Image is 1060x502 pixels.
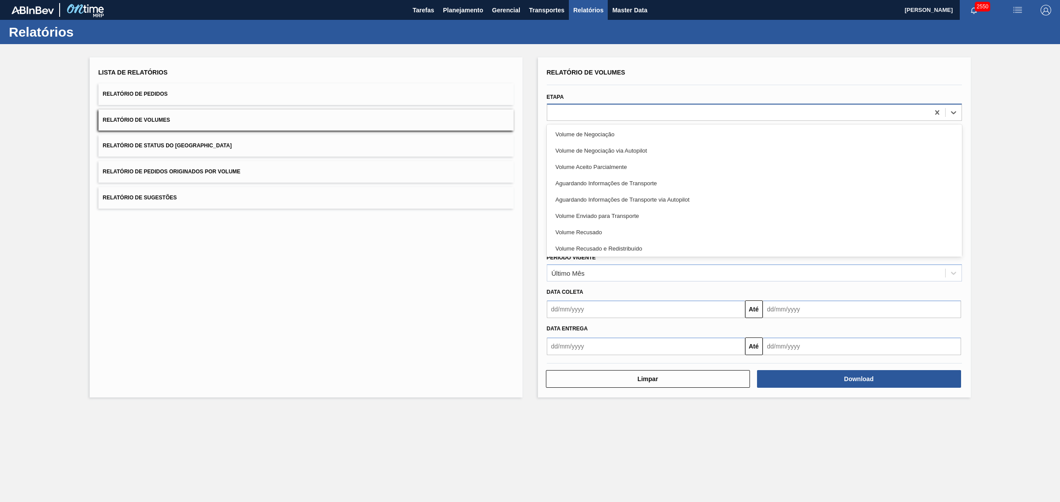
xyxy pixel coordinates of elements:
[98,135,514,157] button: Relatório de Status do [GEOGRAPHIC_DATA]
[547,191,962,208] div: Aguardando Informações de Transporte via Autopilot
[547,69,625,76] span: Relatório de Volumes
[745,337,763,355] button: Até
[612,5,647,15] span: Master Data
[443,5,483,15] span: Planejamento
[547,326,588,332] span: Data entrega
[492,5,520,15] span: Gerencial
[547,142,962,159] div: Volume de Negociação via Autopilot
[98,161,514,183] button: Relatório de Pedidos Originados por Volume
[11,6,54,14] img: TNhmsLtSVTkK8tSr43FrP2fwEKptu5GPRR3wAAAABJRU5ErkJggg==
[547,126,962,142] div: Volume de Negociação
[547,289,583,295] span: Data coleta
[960,4,988,16] button: Notificações
[529,5,564,15] span: Transportes
[547,300,745,318] input: dd/mm/yyyy
[103,117,170,123] span: Relatório de Volumes
[552,269,585,277] div: Último Mês
[547,255,596,261] label: Período Vigente
[9,27,166,37] h1: Relatórios
[975,2,990,11] span: 2550
[547,159,962,175] div: Volume Aceito Parcialmente
[413,5,434,15] span: Tarefas
[103,142,232,149] span: Relatório de Status do [GEOGRAPHIC_DATA]
[547,94,564,100] label: Etapa
[98,69,168,76] span: Lista de Relatórios
[103,169,241,175] span: Relatório de Pedidos Originados por Volume
[547,240,962,257] div: Volume Recusado e Redistribuído
[98,109,514,131] button: Relatório de Volumes
[573,5,603,15] span: Relatórios
[547,224,962,240] div: Volume Recusado
[98,83,514,105] button: Relatório de Pedidos
[763,300,961,318] input: dd/mm/yyyy
[103,195,177,201] span: Relatório de Sugestões
[547,208,962,224] div: Volume Enviado para Transporte
[103,91,168,97] span: Relatório de Pedidos
[98,187,514,209] button: Relatório de Sugestões
[1041,5,1051,15] img: Logout
[547,337,745,355] input: dd/mm/yyyy
[757,370,961,388] button: Download
[745,300,763,318] button: Até
[1012,5,1023,15] img: userActions
[547,175,962,191] div: Aguardando Informações de Transporte
[763,337,961,355] input: dd/mm/yyyy
[546,370,750,388] button: Limpar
